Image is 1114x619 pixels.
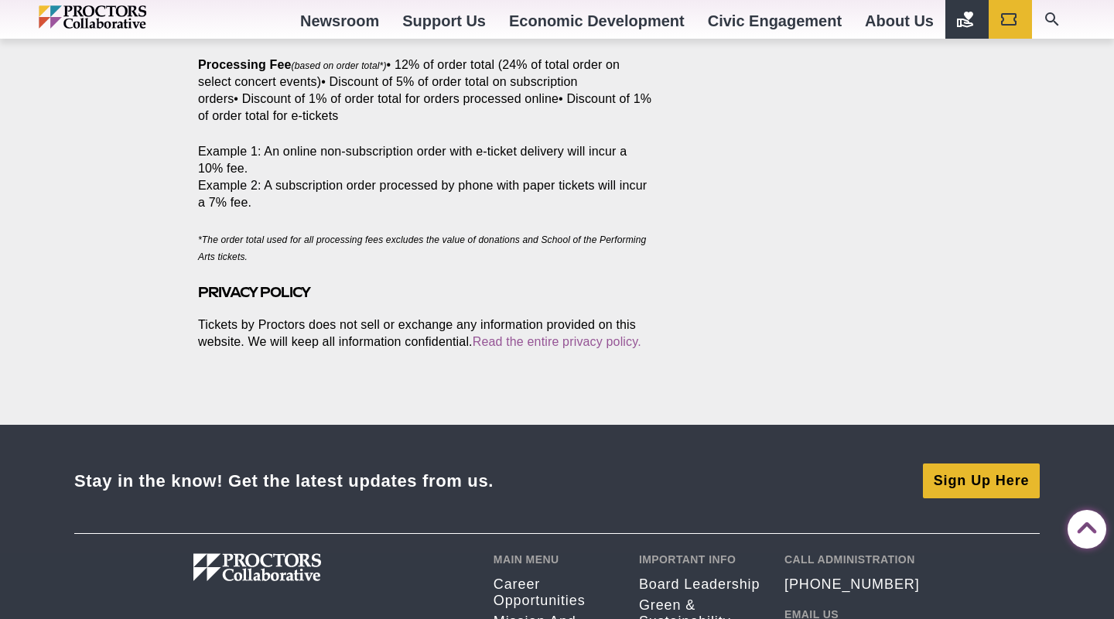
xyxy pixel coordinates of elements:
[473,335,641,348] a: Read the entire privacy policy.
[198,234,646,262] small: *The order total used for all processing fees excludes the value of donations and School of the P...
[784,553,921,566] h2: Call Administration
[784,576,920,593] a: [PHONE_NUMBER]
[494,576,616,609] a: Career opportunities
[639,553,761,566] h2: Important Info
[1068,511,1099,542] a: Back to Top
[292,60,387,71] small: (based on order total*)
[494,553,616,566] h2: Main Menu
[198,56,653,125] p: • 12% of order total (24% of total order on select concert events)• Discount of 5% of order total...
[193,553,402,581] img: Proctors logo
[639,576,761,593] a: Board Leadership
[198,58,292,71] strong: Processing Fee
[74,470,494,491] div: Stay in the know! Get the latest updates from us.
[39,5,213,29] img: Proctors logo
[198,143,653,211] p: Example 1: An online non-subscription order with e-ticket delivery will incur a 10% fee. Example ...
[198,316,653,351] p: Tickets by Proctors does not sell or exchange any information provided on this website. We will k...
[198,283,653,301] h3: PRIVACY POLICY
[923,463,1040,498] a: Sign Up Here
